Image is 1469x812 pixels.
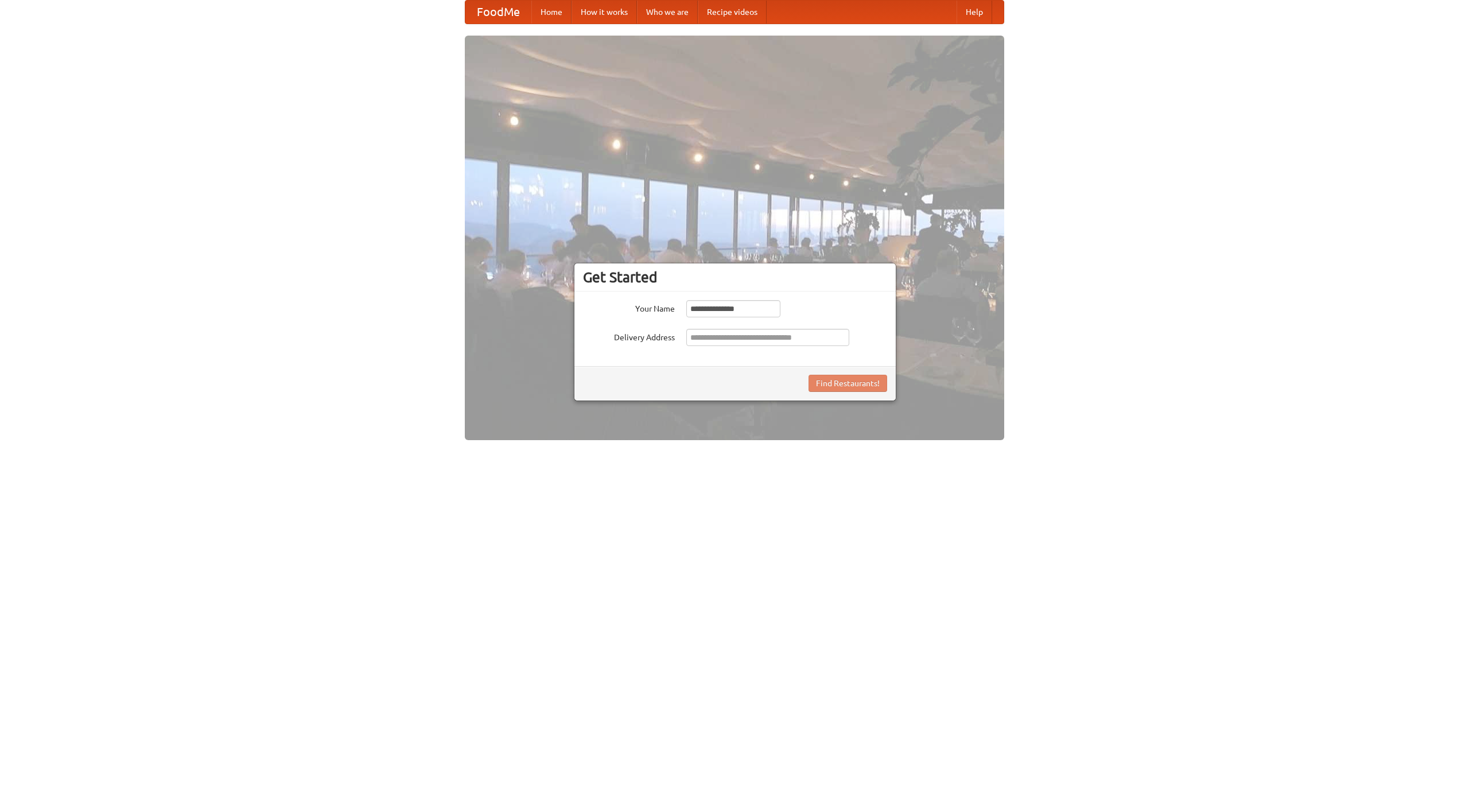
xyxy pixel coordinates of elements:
button: Find Restaurants! [809,375,887,392]
h3: Get Started [583,269,887,286]
label: Delivery Address [583,329,675,343]
a: FoodMe [465,1,531,24]
a: Home [531,1,572,24]
a: Help [957,1,992,24]
a: Who we are [637,1,698,24]
a: How it works [572,1,637,24]
label: Your Name [583,300,675,314]
a: Recipe videos [698,1,767,24]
